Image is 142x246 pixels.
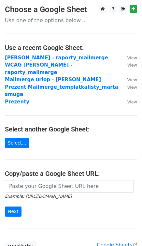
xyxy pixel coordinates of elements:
h4: Select another Google Sheet: [5,125,137,133]
p: Use one of the options below... [5,17,137,24]
a: [PERSON_NAME] - raporty_mailmerge [5,55,108,61]
small: View [127,100,137,104]
input: Next [5,207,21,217]
small: View [127,63,137,68]
a: View [121,99,137,105]
a: Prezenty [5,99,29,105]
a: View [121,77,137,83]
small: Example: [URL][DOMAIN_NAME] [5,194,72,199]
h4: Use a recent Google Sheet: [5,44,137,52]
h4: Copy/paste a Google Sheet URL: [5,170,137,177]
a: Mailmerge urlop - [PERSON_NAME] [5,77,101,83]
small: View [127,85,137,90]
iframe: Chat Widget [109,215,142,246]
input: Paste your Google Sheet URL here [5,180,134,192]
a: View [121,62,137,68]
small: View [127,77,137,82]
a: Prezent Mailmerge_templatkalisty_marta smuga [5,84,118,98]
small: View [127,55,137,60]
h3: Choose a Google Sheet [5,5,137,14]
a: WCAG [PERSON_NAME] - raporty_mailmerge [5,62,73,75]
a: View [121,55,137,61]
a: Select... [5,138,29,148]
a: View [121,84,137,90]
